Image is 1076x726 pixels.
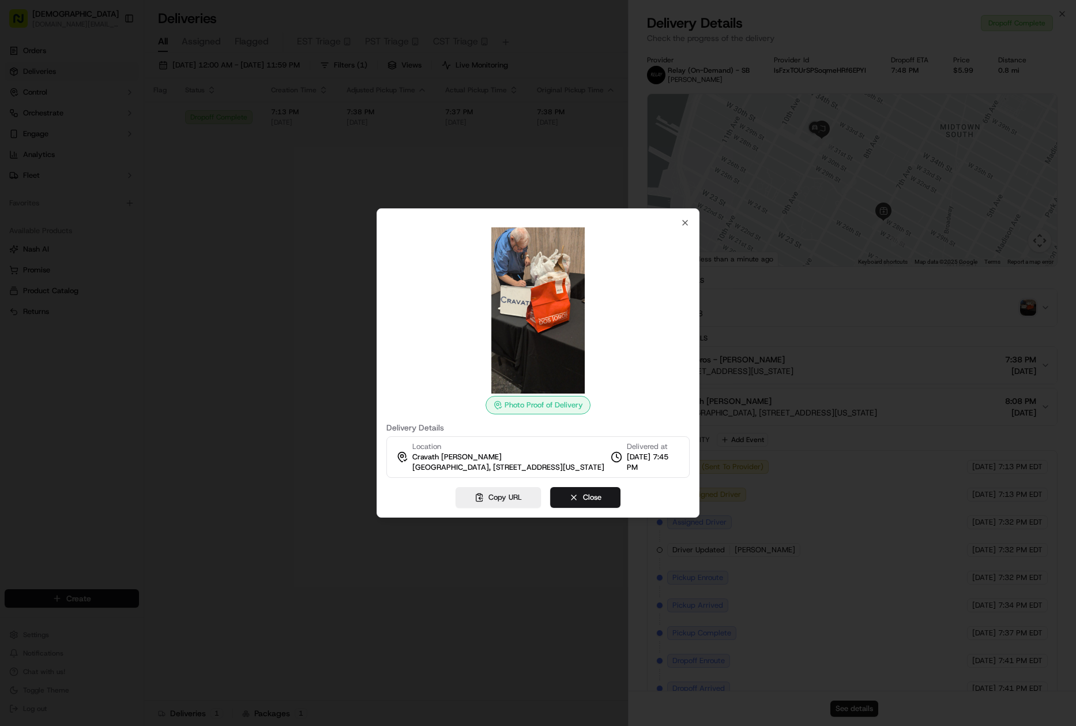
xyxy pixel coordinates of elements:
img: photo_proof_of_delivery image [455,227,621,394]
button: Copy URL [456,487,541,508]
span: [GEOGRAPHIC_DATA], [STREET_ADDRESS][US_STATE] [412,462,604,473]
span: [DATE] 7:45 PM [627,452,680,473]
label: Delivery Details [386,424,690,432]
span: Cravath [PERSON_NAME] [412,452,502,462]
span: Delivered at [627,441,680,452]
span: Location [412,441,441,452]
button: Close [550,487,620,508]
div: Photo Proof of Delivery [486,396,590,414]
